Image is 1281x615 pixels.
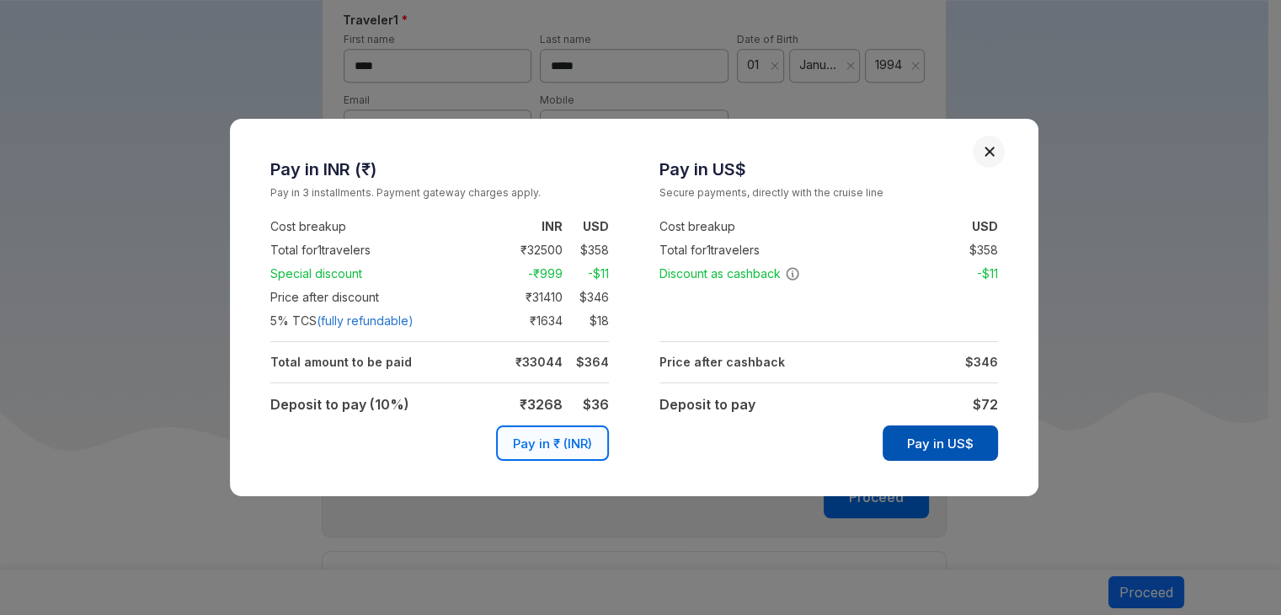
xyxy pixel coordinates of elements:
td: -$ 11 [952,264,998,284]
strong: Deposit to pay (10%) [270,396,409,413]
td: $ 18 [563,311,609,331]
strong: Deposit to pay [659,396,755,413]
td: ₹ 32500 [492,240,563,260]
button: Pay in ₹ (INR) [496,425,609,461]
td: $ 358 [952,240,998,260]
td: $ 358 [563,240,609,260]
button: Close [984,146,995,158]
td: Cost breakup [270,215,492,238]
span: Discount as cashback [659,265,800,282]
td: Cost breakup [659,215,881,238]
td: ₹ 1634 [492,311,563,331]
td: Total for 1 travelers [659,238,881,262]
small: Pay in 3 installments. Payment gateway charges apply. [270,184,609,201]
button: Pay in US$ [883,425,998,461]
strong: $ 36 [583,396,609,413]
td: Special discount [270,262,492,286]
span: (fully refundable) [317,313,414,329]
h3: Pay in INR (₹) [270,159,609,179]
small: Secure payments, directly with the cruise line [659,184,998,201]
strong: ₹ 3268 [520,396,563,413]
strong: $ 364 [576,355,609,369]
strong: ₹ 33044 [515,355,563,369]
td: ₹ 31410 [492,287,563,307]
strong: USD [972,219,998,233]
td: 5 % TCS [270,309,492,333]
td: -$ 11 [563,264,609,284]
strong: INR [542,219,563,233]
td: $ 346 [563,287,609,307]
strong: Total amount to be paid [270,355,412,369]
td: Price after discount [270,286,492,309]
strong: USD [583,219,609,233]
td: -₹ 999 [492,264,563,284]
strong: $ 72 [973,396,998,413]
strong: Price after cashback [659,355,785,369]
td: Total for 1 travelers [270,238,492,262]
h3: Pay in US$ [659,159,998,179]
strong: $ 346 [965,355,998,369]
